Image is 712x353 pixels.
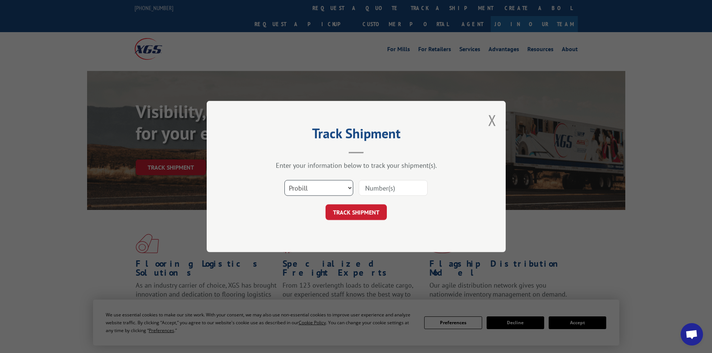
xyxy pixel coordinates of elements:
div: Open chat [681,323,703,346]
h2: Track Shipment [244,128,468,142]
div: Enter your information below to track your shipment(s). [244,161,468,170]
button: Close modal [488,110,496,130]
button: TRACK SHIPMENT [326,204,387,220]
input: Number(s) [359,180,428,196]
